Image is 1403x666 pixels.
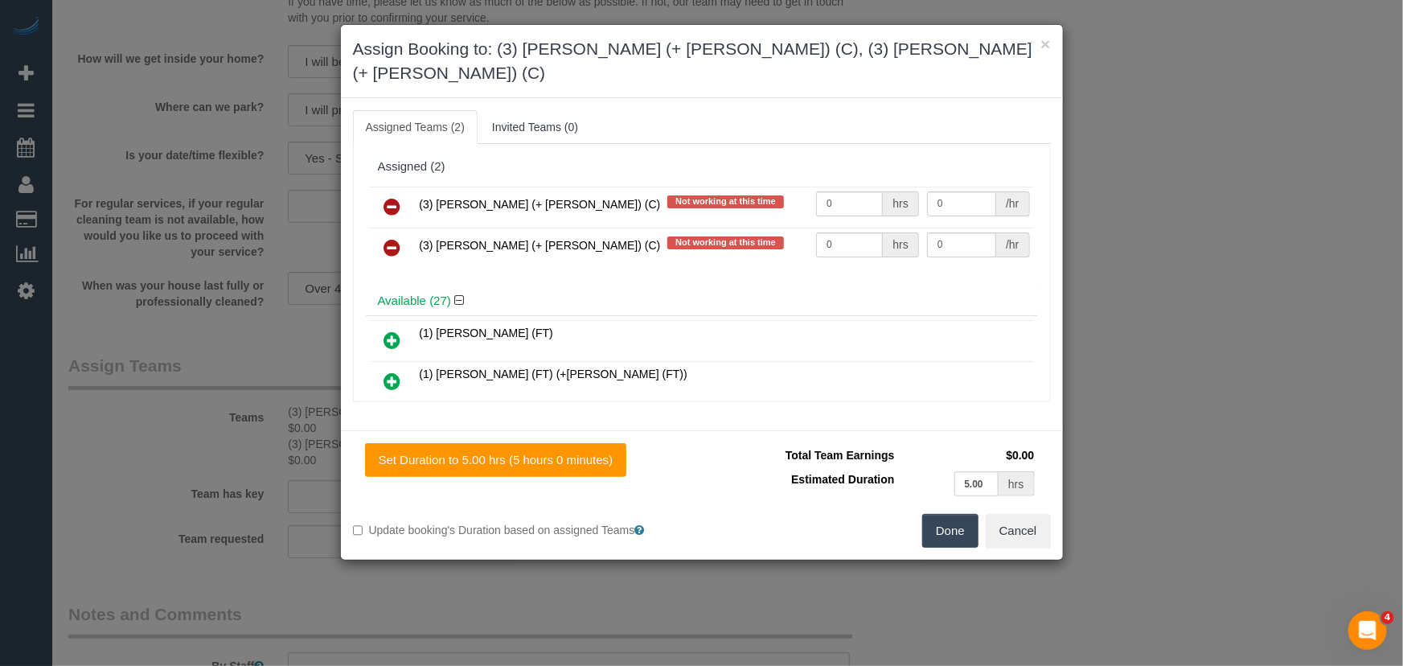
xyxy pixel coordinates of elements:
h4: Available (27) [378,294,1026,308]
span: Estimated Duration [791,473,894,486]
button: × [1040,35,1050,52]
div: /hr [996,191,1029,216]
span: (1) [PERSON_NAME] (FT) [420,327,553,339]
td: Total Team Earnings [714,443,899,467]
span: 4 [1381,611,1394,624]
span: (3) [PERSON_NAME] (+ [PERSON_NAME]) (C) [420,239,661,252]
a: Assigned Teams (2) [353,110,478,144]
div: hrs [883,191,918,216]
div: /hr [996,232,1029,257]
iframe: Intercom live chat [1348,611,1387,650]
label: Update booking's Duration based on assigned Teams [353,522,690,538]
div: hrs [883,232,918,257]
div: Assigned (2) [378,160,1026,174]
input: Update booking's Duration based on assigned Teams [353,525,363,536]
button: Set Duration to 5.00 hrs (5 hours 0 minutes) [365,443,627,477]
h3: Assign Booking to: (3) [PERSON_NAME] (+ [PERSON_NAME]) (C), (3) [PERSON_NAME] (+ [PERSON_NAME]) (C) [353,37,1051,85]
span: (3) [PERSON_NAME] (+ [PERSON_NAME]) (C) [420,198,661,211]
button: Done [922,514,978,548]
button: Cancel [986,514,1051,548]
span: Not working at this time [667,195,784,208]
span: Not working at this time [667,236,784,249]
span: (1) [PERSON_NAME] (FT) (+[PERSON_NAME] (FT)) [420,368,687,380]
div: hrs [999,471,1034,496]
a: Invited Teams (0) [479,110,591,144]
td: $0.00 [899,443,1039,467]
